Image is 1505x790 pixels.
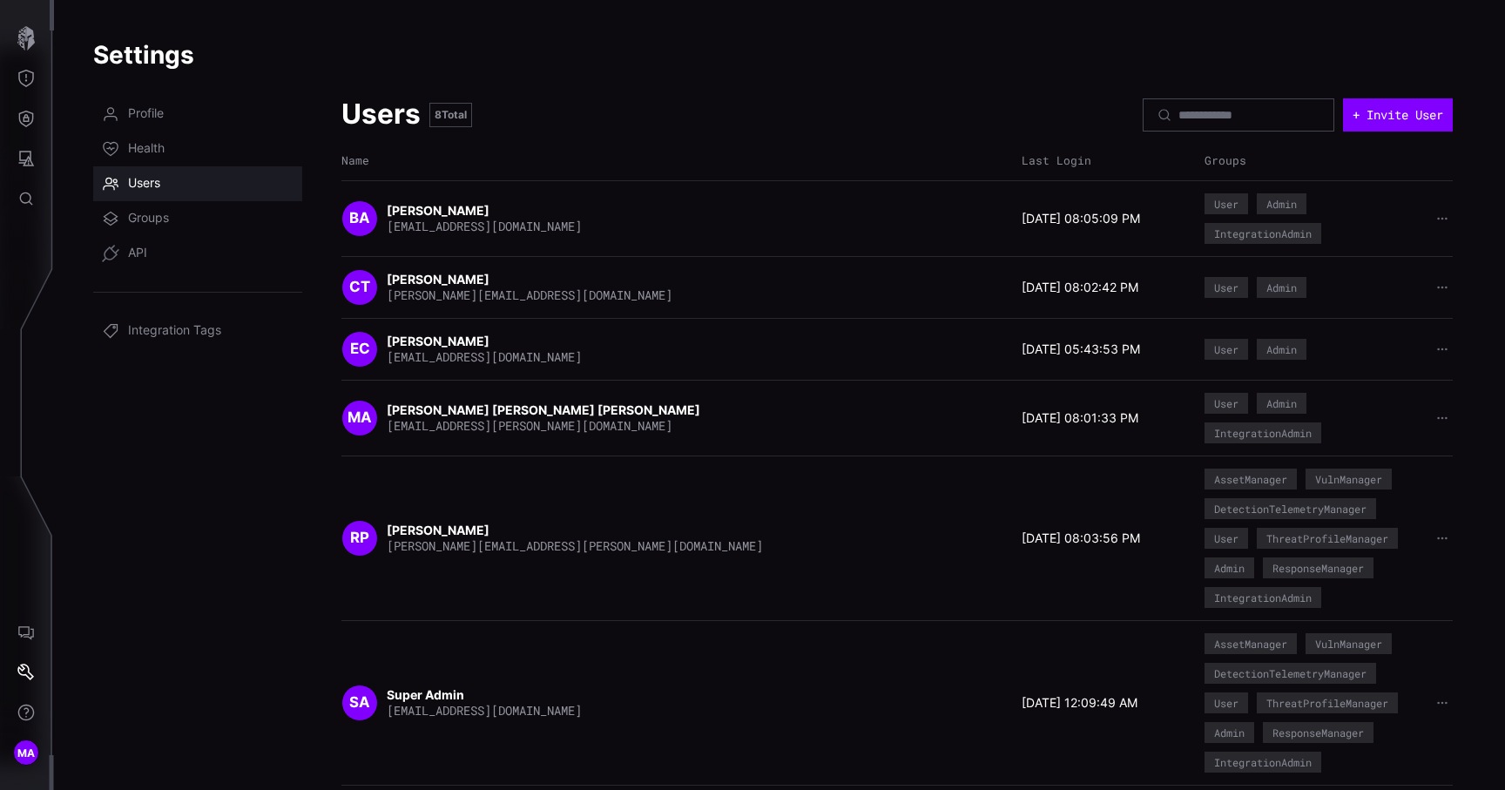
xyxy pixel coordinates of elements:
div: ResponseManager [1272,727,1364,738]
a: API [93,236,302,271]
div: Groups [1205,153,1422,168]
strong: Super Admin [387,687,467,702]
div: AssetManager [1214,638,1287,649]
h2: Users [341,97,421,132]
span: [EMAIL_ADDRESS][DOMAIN_NAME] [387,218,582,234]
time: [DATE] 08:01:33 PM [1022,410,1138,426]
div: User [1214,199,1238,209]
div: Admin [1266,398,1297,409]
div: ThreatProfileManager [1266,533,1388,544]
button: MA [1,733,51,773]
span: Users [128,175,160,192]
button: + Invite User [1343,98,1453,132]
div: ResponseManager [1272,563,1364,573]
span: MA [348,409,372,428]
div: VulnManager [1315,638,1382,649]
a: Profile [93,97,302,132]
div: IntegrationAdmin [1214,757,1312,767]
div: Total [429,103,472,127]
strong: [PERSON_NAME] [387,272,492,287]
div: User [1214,344,1238,354]
div: User [1214,698,1238,708]
strong: [PERSON_NAME] [387,523,492,537]
time: [DATE] 08:03:56 PM [1022,530,1140,546]
div: User [1214,282,1238,293]
a: Health [93,132,302,166]
div: Name [341,153,1013,168]
time: [DATE] 05:43:53 PM [1022,341,1140,357]
div: DetectionTelemetryManager [1214,503,1367,514]
span: 8 [435,108,442,121]
div: Admin [1214,563,1245,573]
span: CT [349,278,370,297]
span: EC [350,340,370,359]
div: Admin [1266,199,1297,209]
div: User [1214,533,1238,544]
a: Users [93,166,302,201]
div: User [1214,398,1238,409]
time: [DATE] 08:05:09 PM [1022,211,1140,226]
strong: [PERSON_NAME] [PERSON_NAME] [PERSON_NAME] [387,402,703,417]
span: SA [349,693,370,712]
span: MA [17,744,36,762]
time: [DATE] 08:02:42 PM [1022,280,1138,295]
span: RP [350,529,369,548]
strong: [PERSON_NAME] [387,334,492,348]
div: AssetManager [1214,474,1287,484]
a: Groups [93,201,302,236]
span: [PERSON_NAME][EMAIL_ADDRESS][DOMAIN_NAME] [387,287,672,303]
div: DetectionTelemetryManager [1214,668,1367,679]
span: [EMAIL_ADDRESS][PERSON_NAME][DOMAIN_NAME] [387,417,672,434]
span: Health [128,140,165,158]
div: Last Login [1022,153,1196,168]
h1: Settings [93,39,1466,71]
strong: [PERSON_NAME] [387,203,492,218]
span: [EMAIL_ADDRESS][DOMAIN_NAME] [387,348,582,365]
span: API [128,245,147,262]
div: IntegrationAdmin [1214,228,1312,239]
div: VulnManager [1315,474,1382,484]
span: Profile [128,105,164,123]
div: IntegrationAdmin [1214,428,1312,438]
div: Admin [1266,344,1297,354]
div: Admin [1266,282,1297,293]
div: ThreatProfileManager [1266,698,1388,708]
div: IntegrationAdmin [1214,592,1312,603]
span: BA [349,209,370,228]
span: Integration Tags [128,322,221,340]
span: [PERSON_NAME][EMAIL_ADDRESS][PERSON_NAME][DOMAIN_NAME] [387,537,763,554]
time: [DATE] 12:09:49 AM [1022,695,1137,711]
div: Admin [1214,727,1245,738]
span: [EMAIL_ADDRESS][DOMAIN_NAME] [387,702,582,719]
a: Integration Tags [93,314,302,348]
span: Groups [128,210,169,227]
